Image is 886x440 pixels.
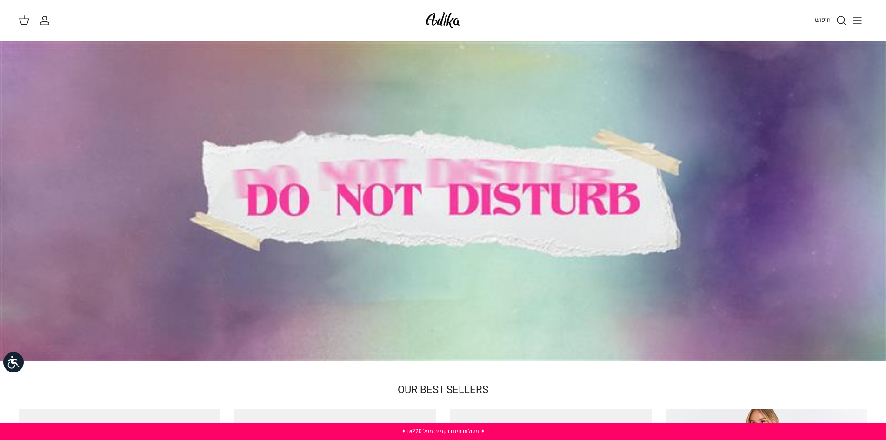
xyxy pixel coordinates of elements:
[423,9,463,31] img: Adika IL
[398,382,488,397] a: OUR BEST SELLERS
[401,427,485,435] a: ✦ משלוח חינם בקנייה מעל ₪220 ✦
[39,15,54,26] a: החשבון שלי
[815,15,831,24] span: חיפוש
[847,10,867,31] button: Toggle menu
[815,15,847,26] a: חיפוש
